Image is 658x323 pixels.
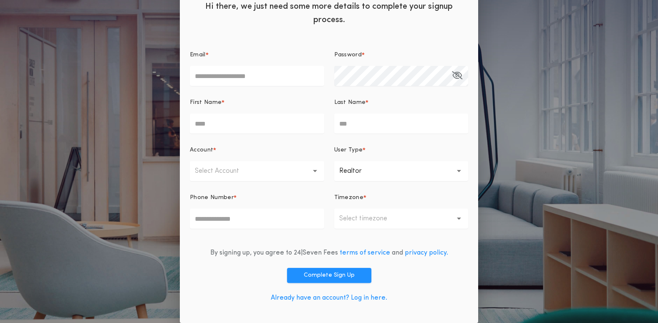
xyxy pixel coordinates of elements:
a: privacy policy. [405,250,448,256]
p: First Name [190,98,222,107]
p: Account [190,146,213,154]
p: Select Account [195,166,252,176]
a: Already have an account? Log in here. [271,295,387,301]
a: terms of service [340,250,390,256]
button: Select timezone [334,209,469,229]
button: Realtor [334,161,469,181]
input: Email* [190,66,324,86]
button: Complete Sign Up [287,268,371,283]
p: Timezone [334,194,364,202]
input: Last Name* [334,114,469,134]
button: Password* [452,66,462,86]
p: Last Name [334,98,366,107]
input: First Name* [190,114,324,134]
p: User Type [334,146,363,154]
button: Select Account [190,161,324,181]
input: Password* [334,66,469,86]
p: Realtor [339,166,375,176]
p: Email [190,51,206,59]
p: Phone Number [190,194,234,202]
input: Phone Number* [190,209,324,229]
p: Password [334,51,362,59]
div: By signing up, you agree to 24|Seven Fees and [210,248,448,258]
p: Select timezone [339,214,401,224]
